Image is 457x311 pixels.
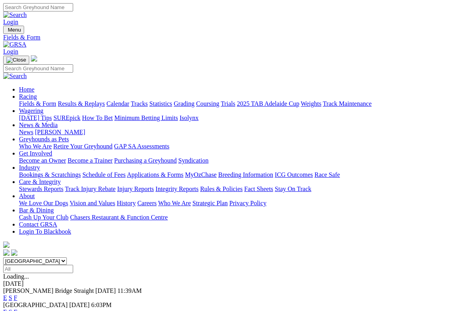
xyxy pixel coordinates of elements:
[8,27,21,33] span: Menu
[3,48,18,55] a: Login
[218,171,273,178] a: Breeding Information
[114,157,177,164] a: Purchasing a Greyhound
[82,114,113,121] a: How To Bet
[19,228,71,235] a: Login To Blackbook
[82,171,125,178] a: Schedule of Fees
[3,34,454,41] a: Fields & Form
[19,143,52,150] a: Who We Are
[275,185,311,192] a: Stay On Track
[3,287,94,294] span: [PERSON_NAME] Bridge Straight
[19,221,57,228] a: Contact GRSA
[11,249,17,256] img: twitter.svg
[3,265,73,273] input: Select date
[19,100,56,107] a: Fields & Form
[117,185,154,192] a: Injury Reports
[70,214,168,221] a: Chasers Restaurant & Function Centre
[70,200,115,206] a: Vision and Values
[69,302,90,308] span: [DATE]
[9,294,12,301] a: S
[229,200,266,206] a: Privacy Policy
[196,100,219,107] a: Coursing
[137,200,157,206] a: Careers
[127,171,183,178] a: Applications & Forms
[58,100,105,107] a: Results & Replays
[53,143,113,150] a: Retire Your Greyhound
[68,157,113,164] a: Become a Trainer
[131,100,148,107] a: Tracks
[3,56,29,64] button: Toggle navigation
[19,214,454,221] div: Bar & Dining
[3,64,73,73] input: Search
[19,122,58,128] a: News & Media
[19,86,34,93] a: Home
[114,114,178,121] a: Minimum Betting Limits
[117,287,142,294] span: 11:39AM
[149,100,172,107] a: Statistics
[19,178,61,185] a: Care & Integrity
[95,287,116,294] span: [DATE]
[174,100,195,107] a: Grading
[19,100,454,107] div: Racing
[193,200,228,206] a: Strategic Plan
[19,129,454,136] div: News & Media
[155,185,198,192] a: Integrity Reports
[19,114,454,122] div: Wagering
[19,200,68,206] a: We Love Our Dogs
[19,157,454,164] div: Get Involved
[3,19,18,25] a: Login
[19,107,43,114] a: Wagering
[301,100,321,107] a: Weights
[19,171,81,178] a: Bookings & Scratchings
[178,157,208,164] a: Syndication
[3,273,29,280] span: Loading...
[3,294,7,301] a: E
[19,143,454,150] div: Greyhounds as Pets
[158,200,191,206] a: Who We Are
[19,171,454,178] div: Industry
[35,129,85,135] a: [PERSON_NAME]
[3,302,68,308] span: [GEOGRAPHIC_DATA]
[19,214,68,221] a: Cash Up Your Club
[6,57,26,63] img: Close
[19,157,66,164] a: Become an Owner
[19,150,52,157] a: Get Involved
[31,55,37,62] img: logo-grsa-white.png
[19,185,63,192] a: Stewards Reports
[19,114,52,121] a: [DATE] Tips
[117,200,136,206] a: History
[19,136,69,142] a: Greyhounds as Pets
[91,302,112,308] span: 6:03PM
[3,11,27,19] img: Search
[221,100,235,107] a: Trials
[14,294,17,301] a: F
[3,249,9,256] img: facebook.svg
[19,185,454,193] div: Care & Integrity
[3,3,73,11] input: Search
[237,100,299,107] a: 2025 TAB Adelaide Cup
[3,26,24,34] button: Toggle navigation
[323,100,372,107] a: Track Maintenance
[19,200,454,207] div: About
[19,93,37,100] a: Racing
[3,280,454,287] div: [DATE]
[114,143,170,150] a: GAP SA Assessments
[106,100,129,107] a: Calendar
[19,207,54,214] a: Bar & Dining
[19,193,35,199] a: About
[3,242,9,248] img: logo-grsa-white.png
[200,185,243,192] a: Rules & Policies
[53,114,80,121] a: SUREpick
[185,171,217,178] a: MyOzChase
[244,185,273,192] a: Fact Sheets
[179,114,198,121] a: Isolynx
[275,171,313,178] a: ICG Outcomes
[3,73,27,80] img: Search
[314,171,340,178] a: Race Safe
[19,129,33,135] a: News
[19,164,40,171] a: Industry
[65,185,115,192] a: Track Injury Rebate
[3,41,26,48] img: GRSA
